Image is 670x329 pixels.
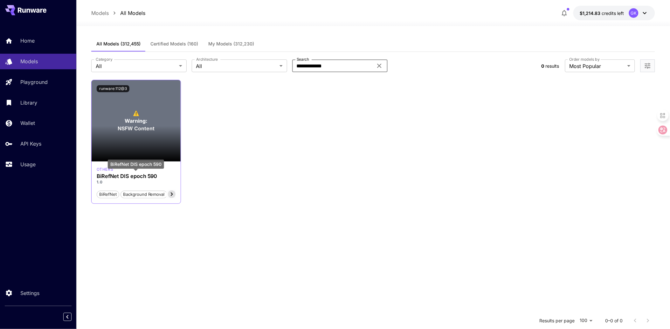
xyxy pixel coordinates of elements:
[546,63,559,69] span: results
[97,179,176,185] p: 1.0
[580,10,602,16] span: $1,214.83
[20,78,48,86] p: Playground
[151,41,198,47] span: Certified Models (160)
[539,318,575,324] p: Results per page
[577,316,595,325] div: 100
[20,37,35,45] p: Home
[644,62,652,70] button: Open more filters
[91,9,109,17] a: Models
[570,57,600,62] label: Order models by
[97,167,114,172] p: others
[20,161,36,168] p: Usage
[196,57,218,62] label: Architecture
[97,167,114,172] div: 0
[580,10,624,17] div: $1,214.82659
[20,58,38,65] p: Models
[20,119,35,127] p: Wallet
[91,9,145,17] nav: breadcrumb
[97,190,119,198] button: BiRefNet
[605,318,623,324] p: 0–0 of 0
[96,57,113,62] label: Category
[196,62,277,70] span: All
[108,160,164,169] div: BiRefNet DIS epoch 590
[573,6,655,20] button: $1,214.82659GK
[20,140,41,147] p: API Keys
[629,8,639,18] div: GK
[121,191,167,198] span: Background Removal
[20,289,39,297] p: Settings
[63,313,72,321] button: Collapse sidebar
[92,80,181,161] div: To view NSFW models, adjust the filter settings and toggle the option on.
[20,99,37,106] p: Library
[118,125,155,132] span: NSFW Content
[68,311,76,323] div: Collapse sidebar
[542,63,544,69] span: 0
[97,85,129,92] button: runware:112@3
[97,173,176,179] h3: BiRefNet DIS epoch 590
[125,117,147,125] span: Warning:
[133,109,139,117] span: ⚠️
[121,190,167,198] button: Background Removal
[96,41,141,47] span: All Models (312,455)
[209,41,254,47] span: My Models (312,230)
[96,62,176,70] span: All
[570,62,625,70] span: Most Popular
[297,57,309,62] label: Search
[602,10,624,16] span: credits left
[97,191,119,198] span: BiRefNet
[120,9,145,17] a: All Models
